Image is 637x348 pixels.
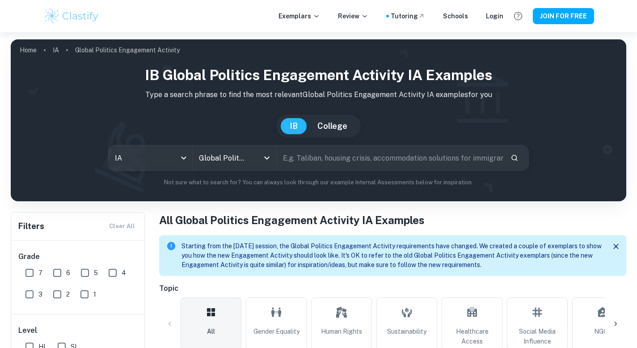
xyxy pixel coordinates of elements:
p: Starting from the [DATE] session, the Global Politics Engagement Activity requirements have chang... [181,242,602,270]
h6: Topic [159,283,626,294]
a: Tutoring [391,11,425,21]
p: Not sure what to search for? You can always look through our example Internal Assessments below f... [18,178,619,187]
h1: IB Global Politics Engagement Activity IA examples [18,64,619,86]
button: Open [261,152,273,164]
a: Login [486,11,503,21]
span: NGOs [594,327,611,336]
span: 4 [122,268,126,278]
input: E.g. Taliban, housing crisis, accommodation solutions for immigrants... [277,145,504,170]
span: Healthcare Access [446,327,498,346]
span: 5 [94,268,98,278]
span: 3 [38,289,42,299]
span: Gender Equality [253,327,300,336]
img: Clastify logo [43,7,100,25]
p: Review [338,11,368,21]
p: Global Politics Engagement Activity [75,45,180,55]
p: Type a search phrase to find the most relevant Global Politics Engagement Activity IA examples fo... [18,89,619,100]
span: 6 [66,268,70,278]
button: Search [507,150,522,166]
h6: Filters [18,220,44,233]
button: Close [609,240,623,253]
span: 2 [66,289,70,299]
span: 7 [38,268,42,278]
span: Human Rights [321,327,362,336]
span: Sustainability [387,327,426,336]
span: Social Media Influence [511,327,564,346]
button: Help and Feedback [510,8,526,24]
a: Schools [443,11,468,21]
button: IB [281,118,307,134]
h1: All Global Politics Engagement Activity IA Examples [159,212,626,228]
span: All [207,327,215,336]
span: 1 [93,289,96,299]
img: profile cover [11,39,626,201]
a: Home [20,44,37,56]
h6: Level [18,325,138,336]
h6: Grade [18,251,138,262]
button: College [308,118,356,134]
a: IA [53,44,59,56]
div: IA [109,145,192,170]
button: JOIN FOR FREE [533,8,594,24]
p: Exemplars [278,11,320,21]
